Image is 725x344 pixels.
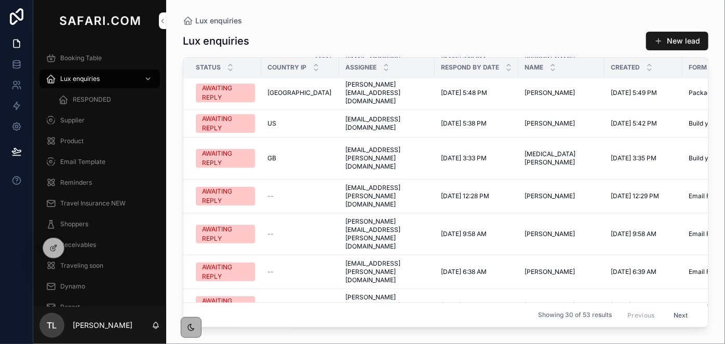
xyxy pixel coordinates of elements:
span: Lux enquiries [195,16,242,26]
a: AWAITING REPLY [196,84,255,102]
span: Showing 30 of 53 results [538,311,612,319]
span: [PERSON_NAME] [525,230,575,238]
a: US [267,301,333,310]
span: Status [196,63,221,72]
button: New lead [646,32,708,50]
span: [DATE] 3:35 PM [611,154,656,162]
span: [DATE] 9:58 AM [441,230,487,238]
span: GB [267,154,276,162]
a: AWAITING REPLY [196,149,255,168]
span: US [267,301,276,310]
div: AWAITING REPLY [202,84,249,102]
a: Report [39,298,160,317]
span: Travel Insurance NEW [60,199,126,208]
a: [DATE] 4:23 AM [611,301,676,310]
div: AWAITING REPLY [202,114,249,133]
a: [DATE] 5:49 PM [611,89,676,97]
a: [PERSON_NAME] [525,192,598,200]
a: Traveling soon [39,256,160,275]
a: [PERSON_NAME] [525,230,598,238]
span: Dynamo [60,282,85,291]
span: [DATE] 6:38 AM [441,268,487,276]
a: [DATE] 9:58 AM [441,230,512,238]
a: [PERSON_NAME] [525,89,598,97]
a: [DATE] 3:35 PM [611,154,676,162]
span: [PERSON_NAME][EMAIL_ADDRESS][DOMAIN_NAME] [345,293,428,318]
a: [MEDICAL_DATA][PERSON_NAME] [525,150,598,167]
span: [DATE] 9:58 AM [611,230,656,238]
a: -- [267,230,333,238]
span: [DATE] 4:23 AM [441,301,487,310]
span: Supplier [60,116,85,125]
a: [DATE] 6:38 AM [441,268,512,276]
span: Traveling soon [60,262,103,270]
span: [PERSON_NAME] [525,119,575,128]
span: [DATE] 4:23 AM [611,301,657,310]
span: Email Form [689,230,722,238]
a: [DATE] 5:42 PM [611,119,676,128]
a: GB [267,154,333,162]
span: Name [525,63,543,72]
a: [DATE] 5:48 PM [441,89,512,97]
a: Email Template [39,153,160,171]
span: [DATE] 3:33 PM [441,154,487,162]
span: Booking Table [60,54,102,62]
span: Respond by date [441,63,499,72]
img: App logo [57,12,142,29]
a: [PERSON_NAME] [525,301,598,310]
a: Booking Table [39,49,160,67]
div: AWAITING REPLY [202,187,249,205]
span: Reminders [60,178,92,187]
a: [PERSON_NAME] [525,268,598,276]
span: [PERSON_NAME] [525,89,575,97]
a: [PERSON_NAME][EMAIL_ADDRESS][PERSON_NAME][DOMAIN_NAME] [345,217,428,251]
span: Country IP [267,63,306,72]
span: Lux enquiries [60,75,100,83]
a: Lux enquiries [39,70,160,88]
a: RESPONDED [52,90,160,109]
p: [PERSON_NAME] [73,320,132,331]
span: [PERSON_NAME] [525,192,575,200]
a: [GEOGRAPHIC_DATA] [267,89,333,97]
a: AWAITING REPLY [196,187,255,205]
span: -- [267,230,274,238]
div: scrollable content [33,42,166,307]
button: Next [666,307,695,323]
h1: Lux enquiries [183,34,249,48]
a: AWAITING REPLY [196,114,255,133]
span: [GEOGRAPHIC_DATA] [267,89,331,97]
a: -- [267,268,333,276]
span: Email Form [689,268,722,276]
div: AWAITING REPLY [202,225,249,243]
a: [EMAIL_ADDRESS][PERSON_NAME][DOMAIN_NAME] [345,146,428,171]
a: [EMAIL_ADDRESS][PERSON_NAME][DOMAIN_NAME] [345,259,428,284]
a: [EMAIL_ADDRESS][PERSON_NAME][DOMAIN_NAME] [345,184,428,209]
span: [DATE] 5:49 PM [611,89,657,97]
span: [DATE] 5:42 PM [611,119,657,128]
a: Receivables [39,236,160,254]
div: AWAITING REPLY [202,149,249,168]
span: Shoppers [60,220,88,228]
a: [EMAIL_ADDRESS][DOMAIN_NAME] [345,115,428,132]
span: Form [689,63,707,72]
a: Lux enquiries [183,16,242,26]
a: Shoppers [39,215,160,233]
a: [DATE] 12:28 PM [441,192,512,200]
span: [DATE] 5:48 PM [441,89,487,97]
a: Product [39,132,160,150]
span: RESPONDED [73,95,111,104]
span: Report [60,303,80,311]
span: [DATE] 5:38 PM [441,119,487,128]
div: AWAITING REPLY [202,296,249,315]
a: AWAITING REPLY [196,296,255,315]
a: Dynamo [39,277,160,296]
span: [DATE] 12:29 PM [611,192,659,200]
a: [DATE] 9:58 AM [611,230,676,238]
span: [PERSON_NAME] [525,268,575,276]
span: Receivables [60,241,96,249]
